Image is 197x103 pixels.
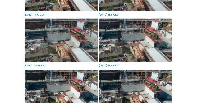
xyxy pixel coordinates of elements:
div: [DATE] 11:40 CEST [25,13,46,16]
div: [DATE] 11:25 CEST [99,64,120,67]
img: image_53054484 [99,19,172,62]
img: image_53054564 [25,19,98,62]
div: [DATE] 11:35 CEST [99,13,120,16]
div: [DATE] 11:30 CEST [25,64,46,67]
